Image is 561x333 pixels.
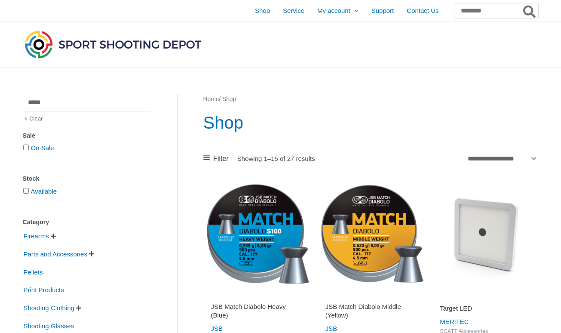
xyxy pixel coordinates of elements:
a: Shooting Glasses [23,322,75,329]
span:  [89,251,94,257]
a: Firearms [23,232,50,239]
span: Pellets [23,265,44,280]
img: JSB Match Diabolo Heavy [203,181,309,287]
h1: Shop [203,111,538,135]
span: Clear [23,111,43,126]
button: Search [521,3,538,18]
nav: Breadcrumb [203,94,538,105]
h2: JSB Match Diabolo Middle (Yellow) [325,302,416,319]
h2: JSB Match Diabolo Heavy (Blue) [211,302,301,319]
div: Sale [23,129,151,142]
a: MERITEC [440,318,469,325]
a: On Sale [31,144,54,151]
a: Shooting Clothing [23,304,75,311]
span: Filter [213,152,229,165]
h2: Target LED [440,304,530,313]
p: Showing 1–15 of 27 results [237,155,315,162]
img: JSB Match Diabolo Middle (Yellow) [318,181,423,287]
iframe: Customer reviews powered by Trustpilot [211,292,301,302]
span: Shooting Clothing [23,301,75,315]
a: JSB Match Diabolo Heavy (Blue) [211,302,301,323]
a: Print Products [23,286,65,293]
a: Target LED [440,304,530,316]
a: Available [31,188,57,195]
a: JSB Match Diabolo Middle (Yellow) [325,302,416,323]
input: On Sale [23,145,29,150]
select: Shop order [465,152,538,165]
img: Sport Shooting Depot [23,28,203,60]
span:  [51,233,56,239]
span: Firearms [23,229,50,244]
span:  [76,305,81,311]
input: Available [23,188,29,194]
div: Category [23,216,151,228]
span: Parts and Accessories [23,247,88,262]
div: Stock [23,173,151,185]
a: JSB [325,325,337,332]
img: Target LED [432,181,538,287]
a: Pellets [23,268,44,275]
a: JSB [211,325,223,332]
span: Print Products [23,283,65,297]
iframe: Customer reviews powered by Trustpilot [325,292,416,302]
a: Parts and Accessories [23,250,88,257]
a: Filter [203,152,229,165]
a: Home [203,96,219,102]
iframe: Customer reviews powered by Trustpilot [440,292,530,302]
